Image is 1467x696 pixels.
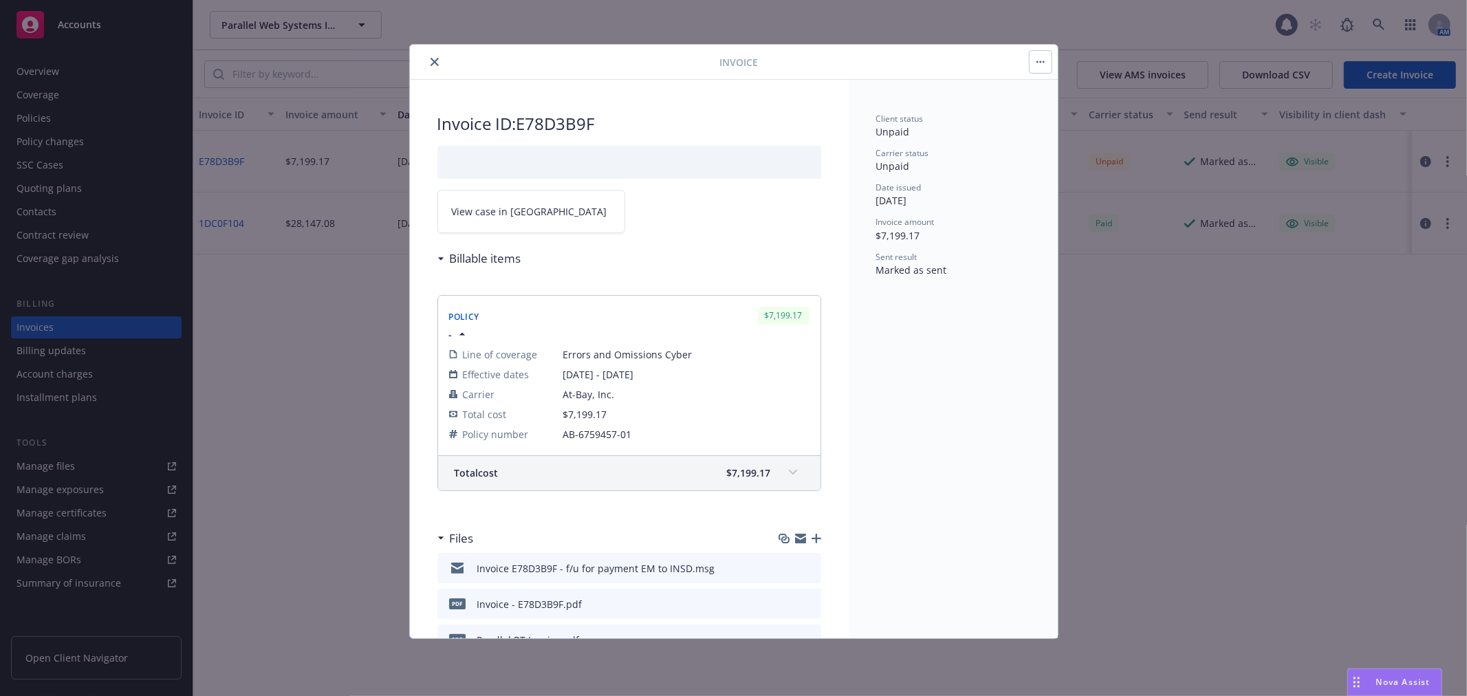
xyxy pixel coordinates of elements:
[876,251,917,263] span: Sent result
[463,407,507,422] span: Total cost
[449,327,453,342] span: -
[781,633,792,647] button: download file
[477,597,583,611] div: Invoice - E78D3B9F.pdf
[450,530,474,547] h3: Files
[876,216,935,228] span: Invoice amount
[452,204,607,219] span: View case in [GEOGRAPHIC_DATA]
[477,561,715,576] div: Invoice E78D3B9F - f/u for payment EM to INSD.msg
[876,182,922,193] span: Date issued
[876,147,929,159] span: Carrier status
[563,427,809,442] span: AB-6759457-01
[463,367,530,382] span: Effective dates
[449,327,469,342] button: -
[455,466,499,480] span: Total cost
[449,311,479,323] span: Policy
[876,125,910,138] span: Unpaid
[437,530,474,547] div: Files
[463,427,529,442] span: Policy number
[1376,676,1431,688] span: Nova Assist
[727,466,771,480] span: $7,199.17
[463,387,495,402] span: Carrier
[563,408,607,421] span: $7,199.17
[437,190,625,233] a: View case in [GEOGRAPHIC_DATA]
[449,634,466,644] span: pdf
[463,347,538,362] span: Line of coverage
[876,194,907,207] span: [DATE]
[758,307,809,324] div: $7,199.17
[449,598,466,609] span: pdf
[563,367,809,382] span: [DATE] - [DATE]
[563,347,809,362] span: Errors and Omissions Cyber
[781,597,792,611] button: download file
[477,633,580,647] div: Parallel RT Invoice.pdf
[803,597,816,611] button: preview file
[876,160,910,173] span: Unpaid
[876,113,924,124] span: Client status
[438,456,821,490] div: Totalcost$7,199.17
[781,561,792,576] button: download file
[876,229,920,242] span: $7,199.17
[437,113,821,135] h2: Invoice ID: E78D3B9F
[1347,668,1442,696] button: Nova Assist
[803,561,816,576] button: preview file
[803,633,816,647] button: preview file
[426,54,443,70] button: close
[876,263,947,276] span: Marked as sent
[720,55,759,69] span: Invoice
[1348,669,1365,695] div: Drag to move
[563,387,809,402] span: At-Bay, Inc.
[450,250,521,268] h3: Billable items
[437,250,521,268] div: Billable items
